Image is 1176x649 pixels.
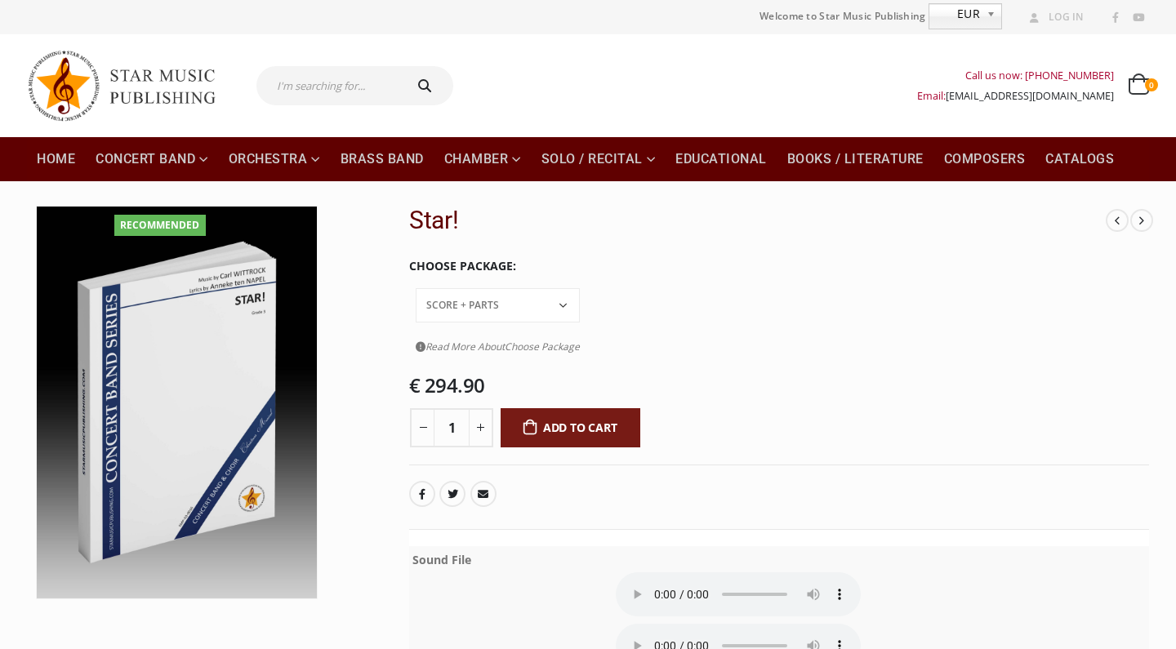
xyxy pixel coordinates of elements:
[409,481,435,507] a: Facebook
[777,137,933,181] a: Books / Literature
[219,137,330,181] a: Orchestra
[412,552,471,567] b: Sound File
[409,371,421,398] span: €
[666,137,777,181] a: Educational
[917,65,1114,86] div: Call us now: [PHONE_NUMBER]
[37,207,317,598] img: SMP-10-0016 3D
[934,137,1036,181] a: Composers
[114,215,206,236] div: Recommended
[929,4,980,24] span: EUR
[917,86,1114,106] div: Email:
[409,249,516,283] label: Choose Package
[1128,7,1149,29] a: Youtube
[434,137,531,181] a: Chamber
[1105,7,1126,29] a: Facebook
[946,89,1114,103] a: [EMAIL_ADDRESS][DOMAIN_NAME]
[409,371,485,398] bdi: 294.90
[439,481,465,507] a: Twitter
[1145,78,1158,91] span: 0
[331,137,434,181] a: Brass Band
[416,336,580,357] a: Read More AboutChoose Package
[410,408,434,447] button: -
[434,408,470,447] input: Product quantity
[532,137,666,181] a: Solo / Recital
[501,408,640,447] button: Add to cart
[1023,7,1084,28] a: Log In
[469,408,493,447] button: +
[409,206,1107,235] h2: Star!
[86,137,218,181] a: Concert Band
[256,66,401,105] input: I'm searching for...
[27,42,231,129] img: Star Music Publishing
[759,4,926,29] span: Welcome to Star Music Publishing
[1036,137,1124,181] a: Catalogs
[505,340,580,353] span: Choose Package
[27,137,85,181] a: Home
[401,66,453,105] button: Search
[470,481,497,507] a: Email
